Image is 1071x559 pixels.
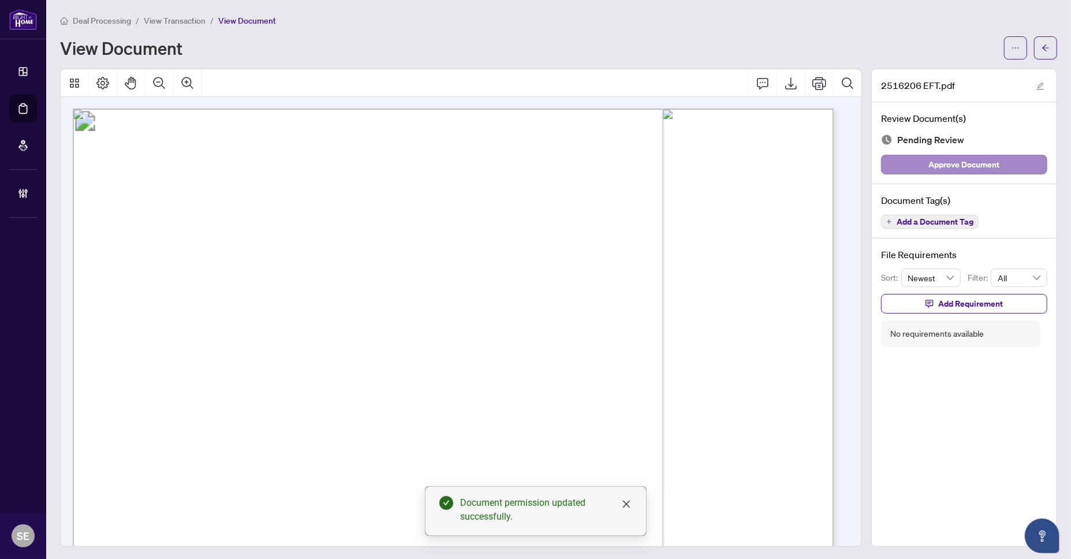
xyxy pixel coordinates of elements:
[136,14,139,27] li: /
[210,14,214,27] li: /
[1025,519,1059,553] button: Open asap
[908,269,954,286] span: Newest
[1036,82,1044,90] span: edit
[968,271,991,284] p: Filter:
[73,16,131,26] span: Deal Processing
[9,9,37,30] img: logo
[881,79,955,92] span: 2516206 EFT.pdf
[1012,44,1020,52] span: ellipsis
[1042,44,1050,52] span: arrow-left
[881,294,1047,314] button: Add Requirement
[881,248,1047,262] h4: File Requirements
[929,155,1000,174] span: Approve Document
[890,327,984,340] div: No requirements available
[897,218,973,226] span: Add a Document Tag
[144,16,206,26] span: View Transaction
[938,295,1003,313] span: Add Requirement
[881,193,1047,207] h4: Document Tag(s)
[998,269,1040,286] span: All
[60,39,182,57] h1: View Document
[881,155,1047,174] button: Approve Document
[881,271,901,284] p: Sort:
[622,500,631,509] span: close
[886,219,892,225] span: plus
[881,111,1047,125] h4: Review Document(s)
[460,496,632,524] div: Document permission updated successfully.
[60,17,68,25] span: home
[881,215,979,229] button: Add a Document Tag
[620,498,633,510] a: Close
[218,16,276,26] span: View Document
[881,134,893,146] img: Document Status
[439,496,453,510] span: check-circle
[17,528,29,544] span: SE
[897,132,964,148] span: Pending Review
